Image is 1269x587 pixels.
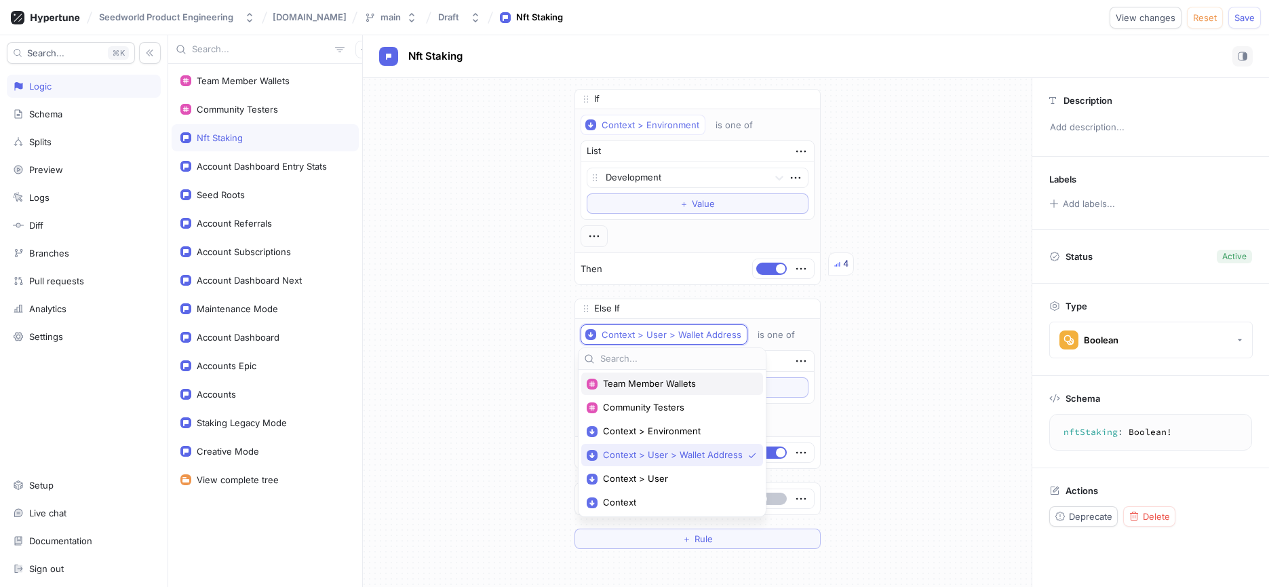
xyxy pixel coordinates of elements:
p: If [594,92,600,106]
div: View complete tree [197,474,279,485]
span: Nft Staking [408,51,463,62]
button: View changes [1110,7,1182,29]
div: Account Dashboard Entry Stats [197,161,327,172]
div: Settings [29,331,63,342]
div: Team Member Wallets [197,75,290,86]
span: Reset [1193,14,1217,22]
div: Splits [29,136,52,147]
span: ＋ [682,535,691,543]
p: Then [581,263,602,276]
button: Search...K [7,42,135,64]
a: Documentation [7,529,161,552]
span: ＋ [680,200,688,208]
div: Sign out [29,563,64,574]
button: Deprecate [1049,506,1118,527]
div: Schema [29,109,62,119]
p: Add description... [1044,116,1257,139]
button: ＋Value [587,193,808,214]
span: Search... [27,49,64,57]
button: Save [1228,7,1261,29]
button: Delete [1123,506,1175,527]
div: Boolean [1084,335,1118,346]
p: Actions [1066,485,1098,496]
div: Seedworld Product Engineering [99,12,233,23]
span: Delete [1143,512,1170,520]
button: Context > Environment [581,115,705,135]
div: Nft Staking [516,11,563,24]
span: Context [603,497,751,508]
button: ＋Rule [574,529,821,549]
div: Account Dashboard [197,332,279,343]
div: Documentation [29,535,92,546]
div: Logs [29,192,50,203]
div: List [587,145,601,158]
div: Creative Mode [197,446,259,457]
span: Context > Environment [603,425,751,437]
button: Context > User > Wallet Address [581,324,747,345]
p: Status [1066,247,1093,266]
div: Setup [29,480,54,491]
div: Account Dashboard Next [197,275,302,286]
button: main [359,6,423,29]
div: Accounts [197,389,236,400]
p: Schema [1066,393,1100,404]
span: Community Testers [603,402,751,413]
span: Save [1234,14,1255,22]
div: is one of [716,119,753,131]
span: Deprecate [1069,512,1112,520]
span: Context > User > Wallet Address [603,449,743,461]
div: Community Testers [197,104,278,115]
div: Accounts Epic [197,360,256,371]
button: Reset [1187,7,1223,29]
div: Account Subscriptions [197,246,291,257]
div: 4 [843,257,848,271]
div: Active [1222,250,1247,263]
p: Type [1066,301,1087,311]
div: Staking Legacy Mode [197,417,287,428]
div: Account Referrals [197,218,272,229]
p: Description [1063,95,1112,106]
span: Context > User [603,473,751,485]
div: Draft [438,12,459,23]
div: Live chat [29,508,66,518]
button: is one of [751,324,815,345]
div: Diff [29,220,43,231]
div: Context > User > Wallet Address [602,329,741,341]
span: View changes [1116,14,1175,22]
div: is one of [758,329,795,341]
input: Search... [192,43,330,56]
div: Nft Staking [197,132,243,143]
div: Preview [29,164,63,175]
textarea: nftStaking: Boolean! [1055,420,1246,444]
button: is one of [709,115,773,135]
button: Draft [433,6,486,29]
div: Logic [29,81,52,92]
span: Value [692,200,715,208]
div: Seed Roots [197,189,245,200]
div: Pull requests [29,276,84,286]
span: [DOMAIN_NAME] [273,12,347,22]
div: Maintenance Mode [197,303,278,314]
div: Branches [29,248,69,259]
span: Team Member Wallets [603,378,751,390]
div: main [380,12,401,23]
input: Search... [600,352,760,366]
button: Add labels... [1045,195,1119,212]
p: Else If [594,302,620,316]
div: Context > Environment [602,119,699,131]
div: K [108,46,129,60]
span: Rule [695,535,713,543]
p: Labels [1049,174,1076,185]
button: Boolean [1049,322,1253,358]
button: Seedworld Product Engineering [94,6,260,29]
div: Analytics [29,303,66,314]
